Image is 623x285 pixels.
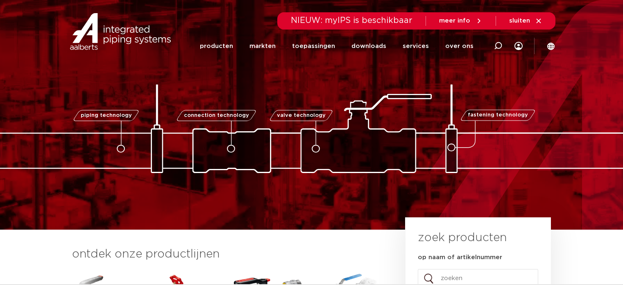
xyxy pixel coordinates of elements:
[439,18,470,24] span: meer info
[200,30,233,63] a: producten
[468,113,528,118] span: fastening technology
[200,30,473,63] nav: Menu
[249,30,276,63] a: markten
[509,17,542,25] a: sluiten
[72,246,378,262] h3: ontdek onze productlijnen
[184,113,249,118] span: connection technology
[418,230,507,246] h3: zoek producten
[445,30,473,63] a: over ons
[439,17,483,25] a: meer info
[514,30,523,63] div: my IPS
[418,253,502,262] label: op naam of artikelnummer
[351,30,386,63] a: downloads
[292,30,335,63] a: toepassingen
[509,18,530,24] span: sluiten
[81,113,132,118] span: piping technology
[277,113,326,118] span: valve technology
[403,30,429,63] a: services
[291,16,412,25] span: NIEUW: myIPS is beschikbaar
